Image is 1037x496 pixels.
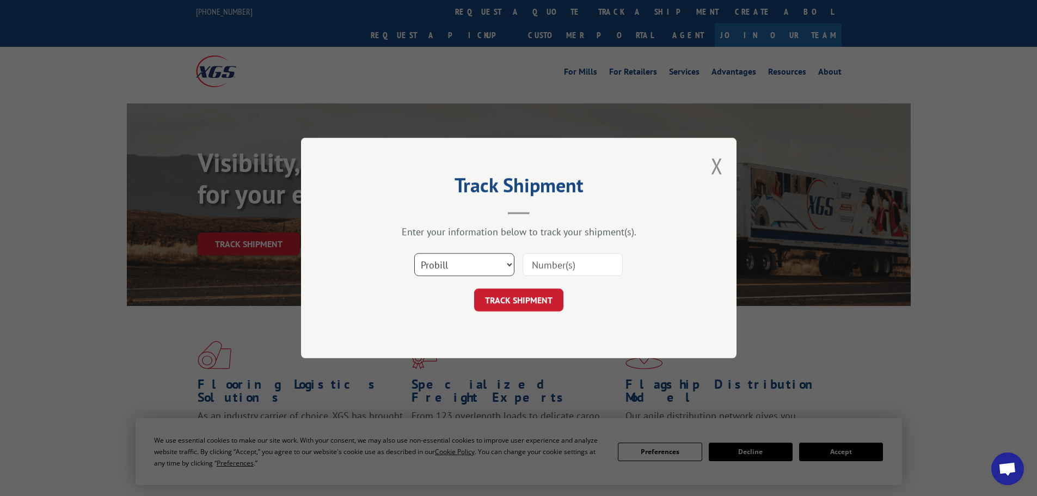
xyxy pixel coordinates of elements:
[355,177,682,198] h2: Track Shipment
[991,452,1024,485] div: Open chat
[355,225,682,238] div: Enter your information below to track your shipment(s).
[523,253,623,276] input: Number(s)
[474,289,563,311] button: TRACK SHIPMENT
[711,151,723,180] button: Close modal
